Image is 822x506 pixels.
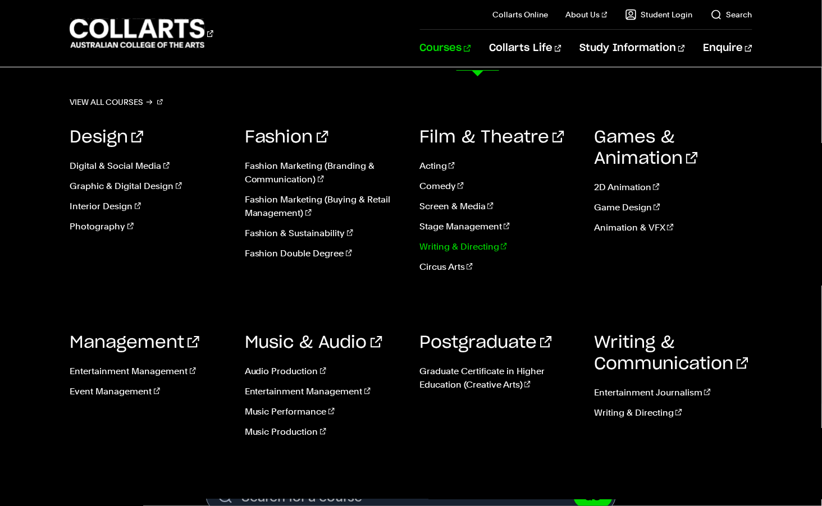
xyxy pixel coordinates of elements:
[245,193,403,220] a: Fashion Marketing (Buying & Retail Management)
[70,220,227,233] a: Photography
[419,129,564,146] a: Film & Theatre
[70,334,199,351] a: Management
[594,221,752,234] a: Animation & VFX
[594,181,752,194] a: 2D Animation
[70,180,227,193] a: Graphic & Digital Design
[419,159,577,173] a: Acting
[70,129,143,146] a: Design
[245,227,403,240] a: Fashion & Sustainability
[566,9,608,20] a: About Us
[594,129,698,167] a: Games & Animation
[70,17,213,49] div: Go to homepage
[245,159,403,186] a: Fashion Marketing (Branding & Communication)
[594,386,752,399] a: Entertainment Journalism
[419,180,577,193] a: Comedy
[625,9,693,20] a: Student Login
[245,365,403,378] a: Audio Production
[419,260,577,274] a: Circus Arts
[492,9,548,20] a: Collarts Online
[245,129,328,146] a: Fashion
[245,334,382,351] a: Music & Audio
[419,220,577,233] a: Stage Management
[70,385,227,398] a: Event Management
[70,365,227,378] a: Entertainment Management
[245,385,403,398] a: Entertainment Management
[419,240,577,254] a: Writing & Directing
[419,365,577,392] a: Graduate Certificate in Higher Education (Creative Arts)
[420,30,471,67] a: Courses
[245,247,403,260] a: Fashion Double Degree
[594,334,748,372] a: Writing & Communication
[245,425,403,439] a: Music Production
[70,200,227,213] a: Interior Design
[419,334,552,351] a: Postgraduate
[703,30,752,67] a: Enquire
[70,94,163,110] a: View all courses
[594,201,752,214] a: Game Design
[245,405,403,418] a: Music Performance
[594,406,752,420] a: Writing & Directing
[70,159,227,173] a: Digital & Social Media
[419,200,577,213] a: Screen & Media
[711,9,752,20] a: Search
[579,30,685,67] a: Study Information
[489,30,561,67] a: Collarts Life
